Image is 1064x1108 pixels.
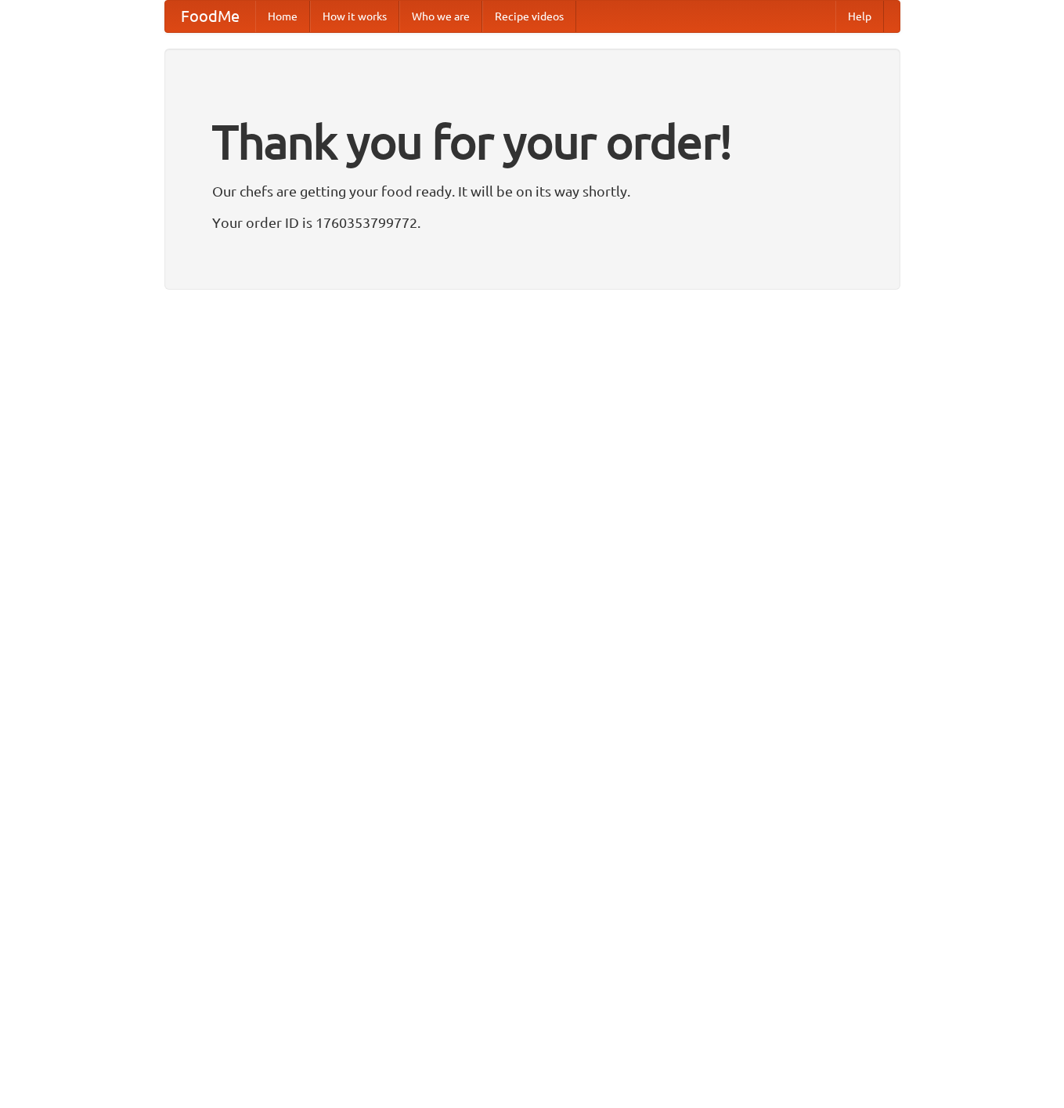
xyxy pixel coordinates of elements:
a: Recipe videos [482,1,576,32]
p: Our chefs are getting your food ready. It will be on its way shortly. [212,179,853,203]
h1: Thank you for your order! [212,104,853,179]
a: FoodMe [165,1,255,32]
a: Who we are [399,1,482,32]
a: How it works [310,1,399,32]
a: Help [835,1,884,32]
a: Home [255,1,310,32]
p: Your order ID is 1760353799772. [212,211,853,234]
